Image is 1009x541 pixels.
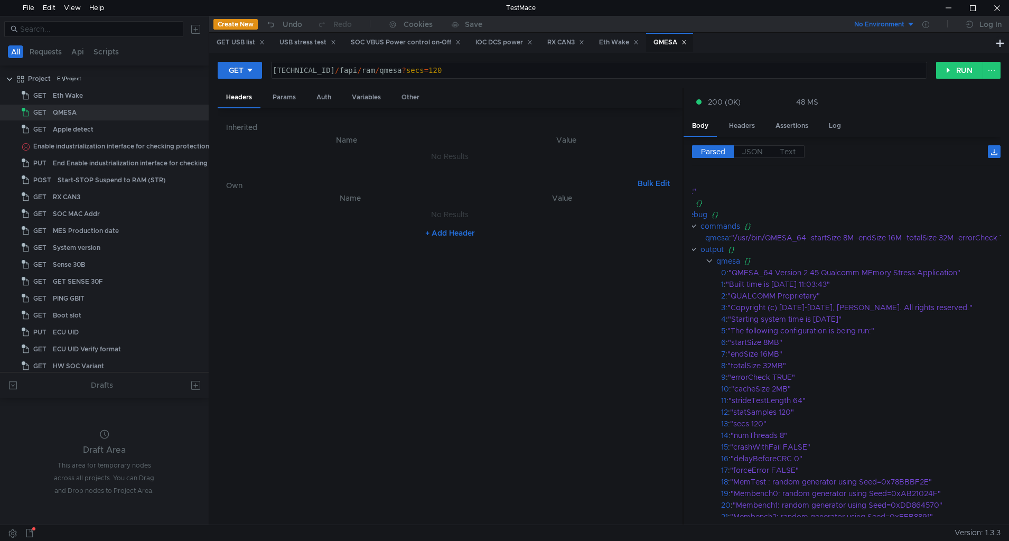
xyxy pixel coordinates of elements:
div: 6 [721,337,726,348]
span: PUT [33,155,46,171]
div: 1 [721,278,724,290]
span: 200 (OK) [708,96,741,108]
button: Undo [258,16,310,32]
div: qmesa [716,255,740,267]
span: GET [33,223,46,239]
th: Value [458,134,674,146]
button: GET [218,62,262,79]
span: GET [33,240,46,256]
div: MES Production date [53,223,119,239]
div: Drafts [91,379,113,391]
div: Params [264,88,304,107]
div: 4 [721,313,726,325]
div: output [700,244,724,255]
div: 15 [721,441,728,453]
div: 16 [721,453,728,464]
div: debug [685,209,707,220]
div: Enable industrialization interface for checking protection [33,138,209,154]
div: Assertions [767,116,817,136]
div: 14 [721,430,728,441]
button: Api [68,45,87,58]
div: No Environment [854,20,904,30]
div: 5 [721,325,725,337]
div: Sense 30B [53,257,85,273]
div: 18 [721,476,728,488]
div: Auth [308,88,340,107]
div: 2 [721,290,725,302]
div: 8 [721,360,725,371]
div: Save [465,21,482,28]
div: ECU UID Verify format [53,341,121,357]
div: Redo [333,18,352,31]
div: 17 [721,464,728,476]
div: 3 [721,302,725,313]
div: Headers [218,88,260,108]
div: Eth Wake [53,88,83,104]
span: GET [33,88,46,104]
div: QMESA [653,37,687,48]
h6: Own [226,179,633,192]
div: PING GBIT [53,291,85,306]
div: GET USB list [217,37,265,48]
div: 0 [721,267,726,278]
span: Parsed [701,147,725,156]
div: Undo [283,18,302,31]
button: No Environment [842,16,915,33]
div: GET [229,64,244,76]
div: E:\Project [57,71,81,87]
div: 12 [721,406,728,418]
div: System version [53,240,100,256]
div: Cookies [404,18,433,31]
span: GET [33,189,46,205]
div: 11 [721,395,726,406]
div: 48 MS [796,97,818,107]
div: IOC DCS power [475,37,532,48]
span: Version: 1.3.3 [955,525,1001,540]
div: 9 [721,371,726,383]
button: Scripts [90,45,122,58]
span: GET [33,274,46,290]
div: 13 [721,418,728,430]
th: Name [235,134,459,146]
div: Boot slot [53,307,81,323]
div: ECU UID [53,324,79,340]
span: Text [780,147,796,156]
span: POST [33,172,51,188]
span: GET [33,257,46,273]
div: USB stress test [279,37,336,48]
button: Requests [26,45,65,58]
div: 10 [721,383,729,395]
div: Apple detect [53,122,94,137]
span: GET [33,105,46,120]
button: + Add Header [421,227,479,239]
span: PUT [33,324,46,340]
div: RX CAN3 [53,189,80,205]
div: HW SOC Variant [53,358,104,374]
button: Redo [310,16,359,32]
span: GET [33,291,46,306]
h6: Inherited [226,121,674,134]
button: Create New [213,19,258,30]
div: RX CAN3 [547,37,584,48]
div: 21 [721,511,728,523]
div: Log [820,116,849,136]
div: Headers [721,116,763,136]
div: Eth Wake [599,37,639,48]
span: GET [33,358,46,374]
div: Log In [979,18,1002,31]
div: End Enable industrialization interface for checking protection [53,155,242,171]
span: GET [33,341,46,357]
nz-embed-empty: No Results [431,152,469,161]
div: SOC VBUS Power control on-Off [351,37,461,48]
button: Bulk Edit [633,177,674,190]
div: GET SENSE 30F [53,274,103,290]
div: Other [393,88,428,107]
span: GET [33,122,46,137]
th: Name [243,192,458,204]
span: GET [33,206,46,222]
button: All [8,45,23,58]
div: QMESA [53,105,77,120]
div: Body [684,116,717,137]
input: Search... [20,23,177,35]
div: Project [28,71,51,87]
